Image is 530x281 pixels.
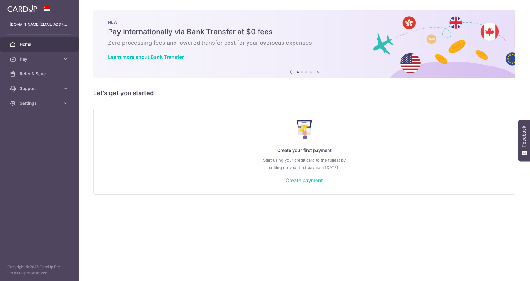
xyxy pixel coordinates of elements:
p: Start using your credit card to the fullest by setting up your first payment [DATE]! [106,156,503,171]
a: Learn more about Bank Transfer [108,54,184,60]
img: CardUp [7,5,37,12]
img: Make Payment [297,120,312,139]
p: [DOMAIN_NAME][EMAIL_ADDRESS][DOMAIN_NAME] [10,21,69,28]
span: Refer & Save [20,71,60,77]
button: Feedback - Show survey [518,120,530,161]
p: NEW [108,20,501,24]
span: Settings [20,100,60,106]
span: Home [20,41,60,47]
h6: Zero processing fees and lowered transfer cost for your overseas expenses [108,39,501,47]
span: Support [20,85,60,92]
img: Bank transfer banner [93,10,515,78]
span: Feedback [521,126,527,147]
a: Create payment [286,177,323,183]
span: Pay [20,56,60,62]
iframe: Opens a widget where you can find more information [490,263,524,278]
h5: Let’s get you started [93,88,515,98]
p: Create your first payment [106,147,503,154]
h5: Pay internationally via Bank Transfer at $0 fees [108,27,501,37]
